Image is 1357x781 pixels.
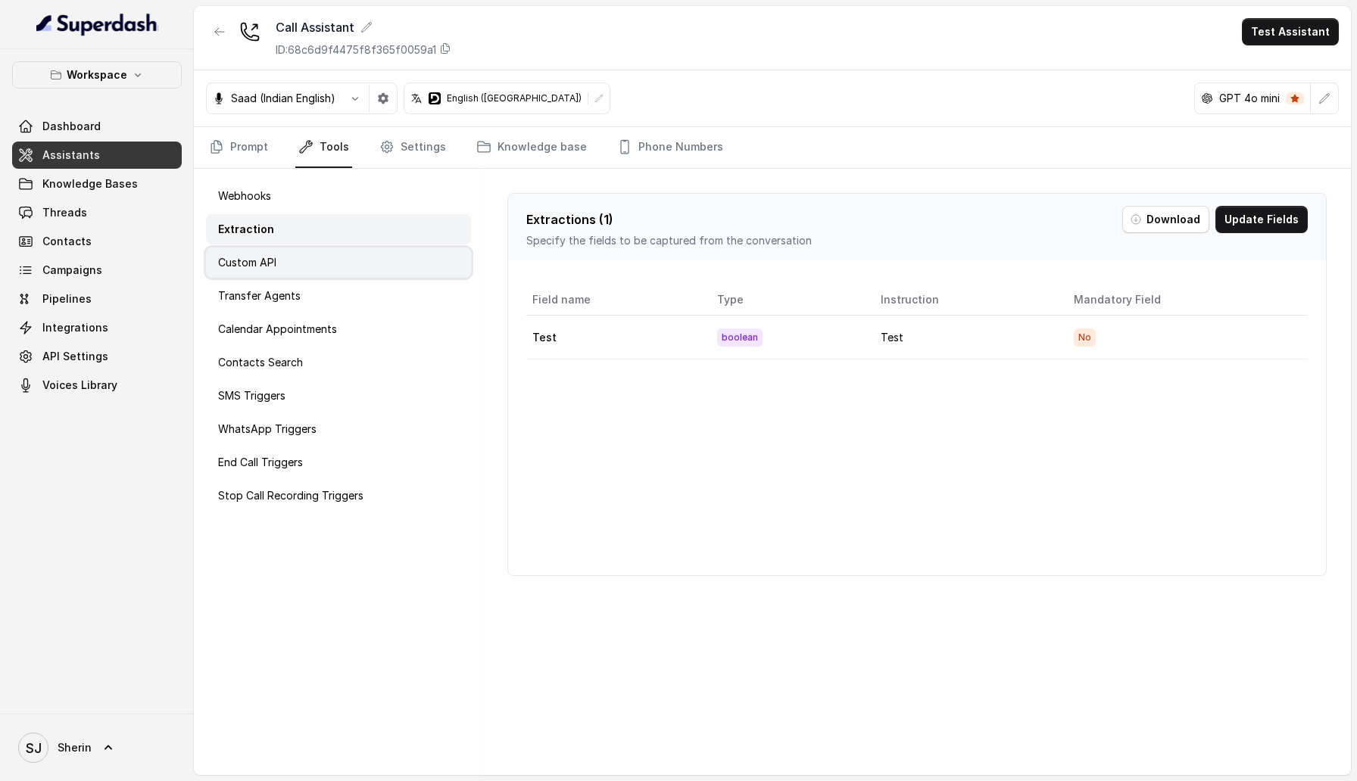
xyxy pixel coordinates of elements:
[473,127,590,168] a: Knowledge base
[67,66,127,84] p: Workspace
[36,12,158,36] img: light.svg
[42,148,100,163] span: Assistants
[1242,18,1339,45] button: Test Assistant
[42,176,138,191] span: Knowledge Bases
[12,285,182,313] a: Pipelines
[526,316,705,359] td: Test
[12,228,182,255] a: Contacts
[218,355,303,370] p: Contacts Search
[42,205,87,220] span: Threads
[218,455,303,470] p: End Call Triggers
[1219,91,1280,106] p: GPT 4o mini
[218,488,363,503] p: Stop Call Recording Triggers
[42,291,92,306] span: Pipelines
[1122,206,1209,233] button: Download
[526,285,705,316] th: Field name
[12,170,182,198] a: Knowledge Bases
[231,91,335,106] p: Saad (Indian English)
[218,222,274,237] p: Extraction
[526,210,613,229] p: Extractions ( 1 )
[218,422,317,437] p: WhatsApp Triggers
[42,320,108,335] span: Integrations
[206,127,271,168] a: Prompt
[376,127,449,168] a: Settings
[12,372,182,399] a: Voices Library
[869,285,1062,316] th: Instruction
[1215,206,1308,233] button: Update Fields
[12,142,182,169] a: Assistants
[869,316,1062,359] td: Test
[12,113,182,140] a: Dashboard
[218,255,276,270] p: Custom API
[12,199,182,226] a: Threads
[58,740,92,755] span: Sherin
[206,127,1339,168] nav: Tabs
[614,127,726,168] a: Phone Numbers
[705,285,868,316] th: Type
[42,234,92,249] span: Contacts
[26,740,42,756] text: SJ
[42,119,101,134] span: Dashboard
[1201,92,1213,104] svg: openai logo
[12,61,182,89] button: Workspace
[276,18,451,36] div: Call Assistant
[42,378,117,393] span: Voices Library
[717,328,763,347] span: boolean
[1074,328,1096,347] span: No
[295,127,352,168] a: Tools
[1062,285,1308,316] th: Mandatory Field
[429,92,441,104] svg: deepgram logo
[447,92,582,104] p: English ([GEOGRAPHIC_DATA])
[218,288,301,303] p: Transfer Agents
[218,322,337,337] p: Calendar Appointments
[12,257,182,284] a: Campaigns
[12,343,182,370] a: API Settings
[42,263,102,278] span: Campaigns
[218,388,285,403] p: SMS Triggers
[42,349,108,364] span: API Settings
[12,727,182,769] a: Sherin
[276,42,436,58] p: ID: 68c6d9f4475f8f365f0059a1
[526,233,1308,248] p: Specify the fields to be captured from the conversation
[218,188,271,204] p: Webhooks
[12,314,182,341] a: Integrations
